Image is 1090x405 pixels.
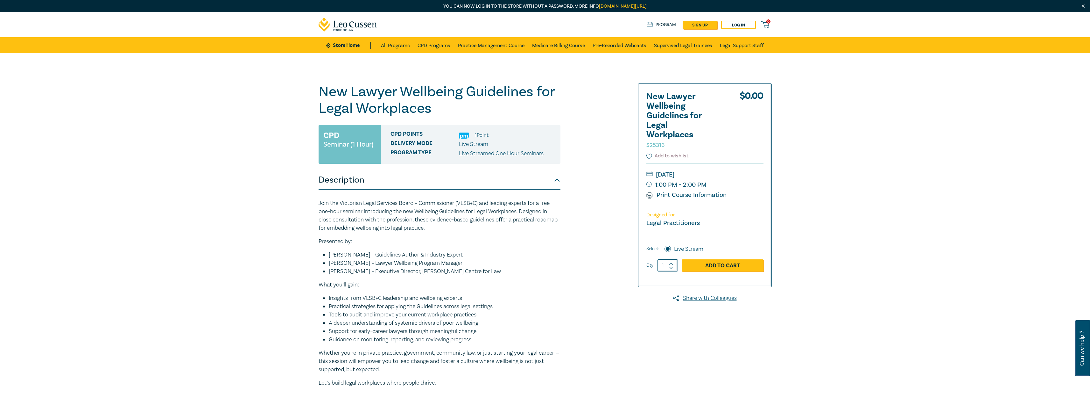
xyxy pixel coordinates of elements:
button: Description [319,170,560,190]
a: CPD Programs [418,37,450,53]
li: Tools to audit and improve your current workplace practices [329,311,560,319]
p: Join the Victorian Legal Services Board + Commissioner (VLSB+C) and leading experts for a free on... [319,199,560,232]
a: Share with Colleagues [638,294,772,302]
a: Medicare Billing Course [532,37,585,53]
a: All Programs [381,37,410,53]
span: Can we help ? [1079,324,1085,372]
small: 1:00 PM - 2:00 PM [646,180,763,190]
li: Guidance on monitoring, reporting, and reviewing progress [329,336,560,344]
small: Seminar (1 Hour) [323,141,373,148]
a: Supervised Legal Trainees [654,37,712,53]
li: Support for early-career lawyers through meaningful change [329,327,560,336]
li: [PERSON_NAME] – Lawyer Wellbeing Program Manager [329,259,560,267]
small: S25316 [646,141,665,149]
p: What you’ll gain: [319,281,560,289]
li: Practical strategies for applying the Guidelines across legal settings [329,302,560,311]
a: Practice Management Course [458,37,524,53]
a: Store Home [326,42,370,49]
div: $ 0.00 [740,92,763,152]
li: Insights from VLSB+C leadership and wellbeing experts [329,294,560,302]
button: Add to wishlist [646,152,689,160]
li: [PERSON_NAME] – Guidelines Author & Industry Expert [329,251,560,259]
span: CPD Points [390,131,459,139]
p: Let’s build legal workplaces where people thrive. [319,379,560,387]
a: sign up [683,21,717,29]
small: Legal Practitioners [646,219,700,227]
img: Close [1080,4,1086,9]
p: Whether you're in private practice, government, community law, or just starting your legal career... [319,349,560,374]
span: 0 [766,19,770,24]
li: 1 Point [475,131,489,139]
h2: New Lawyer Wellbeing Guidelines for Legal Workplaces [646,92,716,149]
label: Live Stream [674,245,703,253]
h3: CPD [323,130,339,141]
p: Presented by: [319,237,560,246]
img: Practice Management & Business Skills [459,133,469,139]
a: Legal Support Staff [720,37,764,53]
li: [PERSON_NAME] – Executive Director, [PERSON_NAME] Centre for Law [329,267,560,276]
span: Delivery Mode [390,140,459,148]
p: You can now log in to the store without a password. More info [319,3,772,10]
a: Log in [721,21,756,29]
small: [DATE] [646,170,763,180]
a: Print Course Information [646,191,727,199]
p: Live Streamed One Hour Seminars [459,149,544,158]
a: [DOMAIN_NAME][URL] [599,3,647,9]
span: Select: [646,245,659,252]
a: Pre-Recorded Webcasts [593,37,646,53]
h1: New Lawyer Wellbeing Guidelines for Legal Workplaces [319,83,560,117]
p: Designed for [646,212,763,218]
a: Program [647,21,676,28]
label: Qty [646,262,653,269]
span: Program type [390,149,459,158]
a: Add to Cart [682,259,763,271]
input: 1 [658,259,678,271]
span: Live Stream [459,141,488,148]
li: A deeper understanding of systemic drivers of poor wellbeing [329,319,560,327]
